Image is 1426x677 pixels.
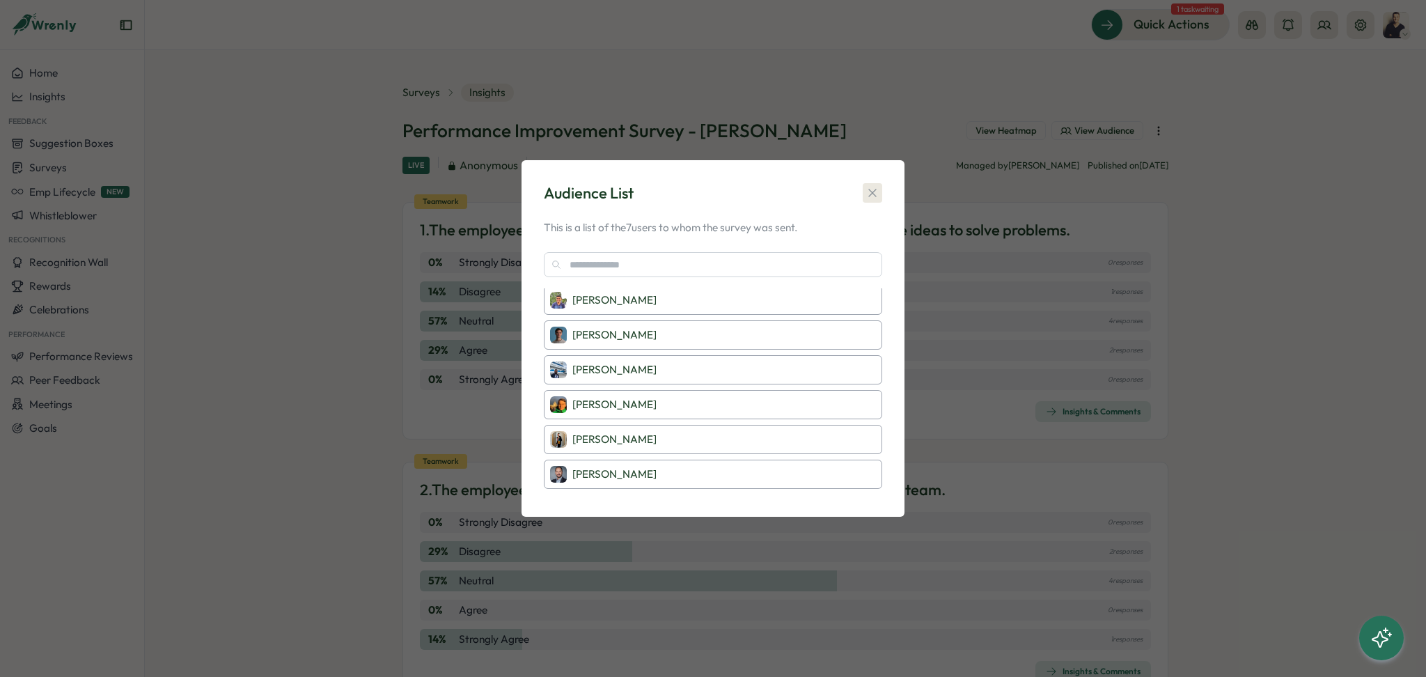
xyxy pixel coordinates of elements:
[572,467,657,482] p: [PERSON_NAME]
[550,396,567,413] img: Slava Leonov
[550,466,567,483] img: Dirk von Loen-Wagner
[572,362,657,378] p: [PERSON_NAME]
[544,220,882,235] p: This is a list of the 7 users to whom the survey was sent.
[550,431,567,448] img: Denys Gaievskyi
[550,361,567,378] img: Mina Medhat
[572,327,657,343] p: [PERSON_NAME]
[550,292,567,309] img: Varghese
[572,293,657,308] p: [PERSON_NAME]
[572,397,657,412] p: [PERSON_NAME]
[572,432,657,447] p: [PERSON_NAME]
[550,327,567,343] img: Noah Papenfuss
[544,182,634,204] div: Audience List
